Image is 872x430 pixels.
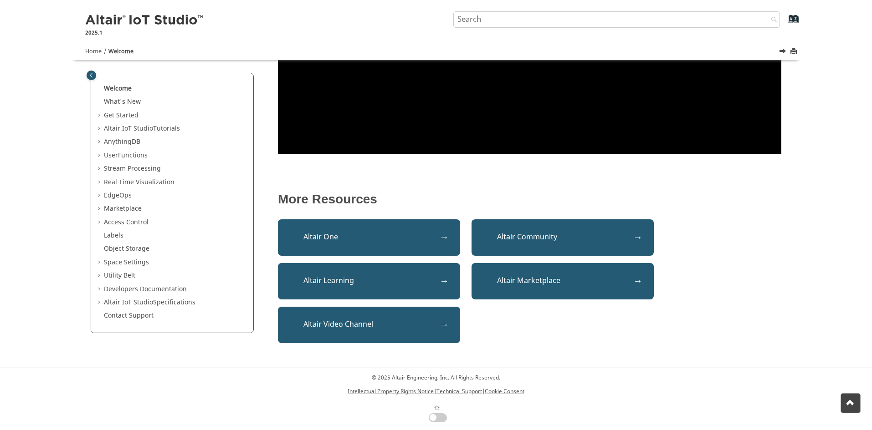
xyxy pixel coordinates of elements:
a: Space Settings [104,258,149,267]
a: Home [85,47,102,56]
span: Altair IoT Studio [104,298,153,307]
a: Marketplace [104,204,142,213]
span: Expand Stream Processing [97,164,104,173]
ul: Table of Contents [97,84,248,320]
a: Altair IoT StudioSpecifications [104,298,195,307]
span: Expand Utility Belt [97,271,104,280]
a: Welcome [104,84,132,93]
a: Next topic: What's New [780,47,787,58]
a: Technical Support [436,387,482,395]
a: Altair Video Channel [278,307,460,343]
a: Access Control [104,218,149,227]
a: Contact Support [104,311,154,320]
a: Utility Belt [104,271,135,280]
a: Altair Community [472,219,654,256]
span: Expand Altair IoT StudioSpecifications [97,298,104,307]
p: 2025.1 [85,29,205,37]
a: AnythingDB [104,137,140,147]
span: Expand Real Time Visualization [97,178,104,187]
a: Altair One [278,219,460,256]
nav: Tools [72,39,800,60]
a: What's New [104,97,141,106]
a: Labels [104,231,123,240]
span: Expand EdgeOps [97,191,104,200]
a: UserFunctions [104,151,148,160]
img: Altair IoT Studio [85,13,205,28]
span: Expand UserFunctions [97,151,104,160]
span: Expand Developers Documentation [97,285,104,294]
a: Intellectual Property Rights Notice [348,387,434,395]
span: Expand Space Settings [97,258,104,267]
a: Developers Documentation [104,284,187,294]
button: Toggle publishing table of content [87,71,96,80]
a: Stream Processing [104,164,161,173]
span: Altair IoT Studio [104,124,153,133]
p: © 2025 Altair Engineering, Inc. All Rights Reserved. [348,374,524,382]
span: Expand AnythingDB [97,137,104,147]
span: Expand Marketplace [97,204,104,213]
a: Object Storage [104,244,149,253]
button: Print this page [791,46,798,58]
a: Go to index terms page [773,19,794,28]
label: Change to dark/light theme [425,401,447,422]
a: Altair Marketplace [472,263,654,299]
span: Expand Altair IoT StudioTutorials [97,124,104,133]
a: Get Started [104,111,138,120]
a: Real Time Visualization [104,177,174,187]
a: EdgeOps [104,191,132,200]
a: Welcome [108,47,133,56]
span: Functions [118,151,148,160]
p: More Resources [278,192,781,207]
span: ☼ [433,401,441,413]
span: Expand Get Started [97,111,104,120]
p: | | [348,387,524,395]
input: Search query [453,11,780,28]
a: Altair IoT StudioTutorials [104,124,180,133]
span: Expand Access Control [97,218,104,227]
a: Cookie Consent [485,387,524,395]
button: Search [759,11,785,29]
a: Altair Learning [278,263,460,299]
